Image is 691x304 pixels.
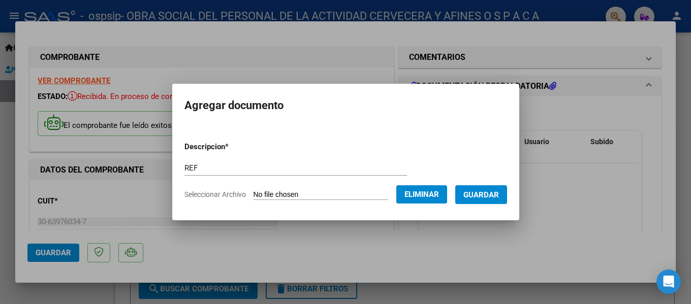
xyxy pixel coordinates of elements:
[463,190,499,199] span: Guardar
[184,96,507,115] h2: Agregar documento
[656,269,681,294] div: Open Intercom Messenger
[396,185,447,204] button: Eliminar
[184,141,281,153] p: Descripcion
[455,185,507,204] button: Guardar
[184,190,246,198] span: Seleccionar Archivo
[404,190,439,199] span: Eliminar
